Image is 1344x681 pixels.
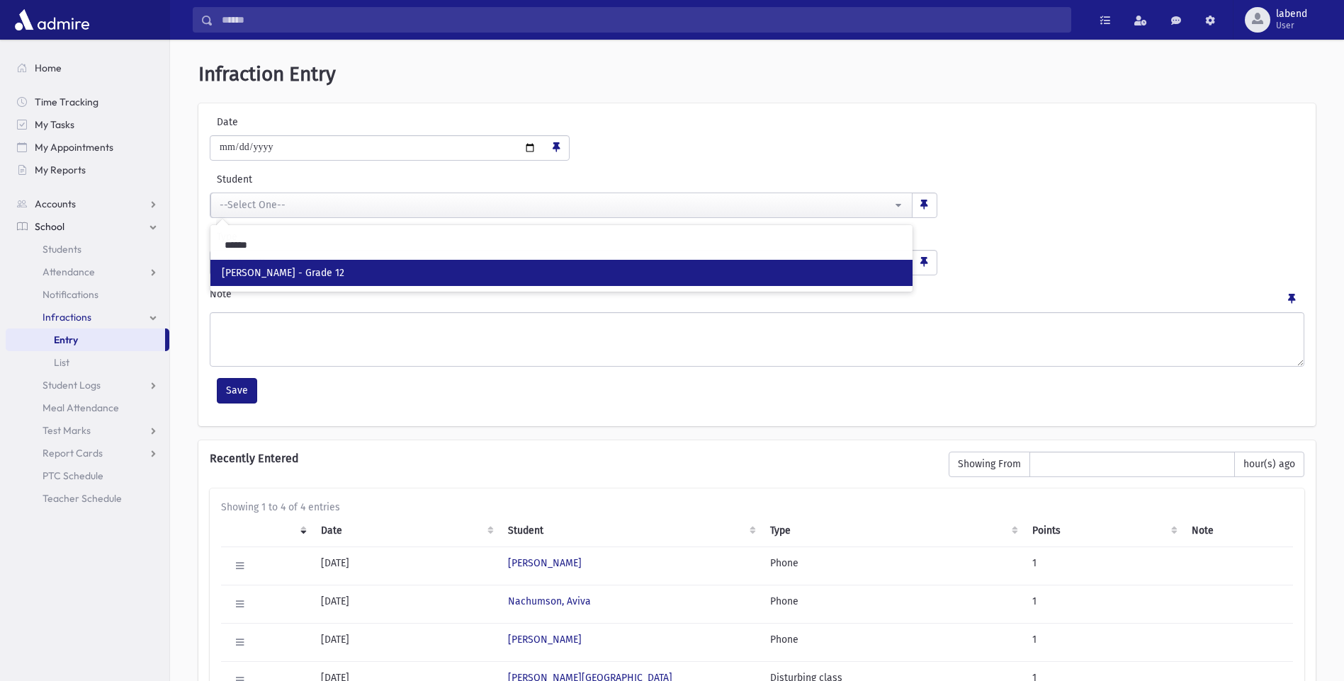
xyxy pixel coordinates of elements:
[6,57,169,79] a: Home
[6,396,169,419] a: Meal Attendance
[43,424,91,437] span: Test Marks
[198,62,336,86] span: Infraction Entry
[6,193,169,215] a: Accounts
[11,6,93,34] img: AdmirePro
[222,266,344,280] span: [PERSON_NAME] - Grade 12
[35,96,98,108] span: Time Tracking
[508,557,582,569] a: [PERSON_NAME]
[6,464,169,487] a: PTC Schedule
[210,115,329,130] label: Date
[6,328,165,351] a: Entry
[213,7,1071,33] input: Search
[43,243,81,256] span: Students
[35,141,113,154] span: My Appointments
[499,515,762,547] th: Student: activate to sort column ascending
[508,595,591,607] a: Nachumson, Aviva
[43,288,98,301] span: Notifications
[210,172,694,187] label: Student
[6,136,169,159] a: My Appointments
[312,585,499,623] td: [DATE]
[949,452,1030,477] span: Showing From
[6,306,169,328] a: Infractions
[210,287,232,307] label: Note
[54,333,78,346] span: Entry
[6,113,169,136] a: My Tasks
[43,447,103,459] span: Report Cards
[6,159,169,181] a: My Reports
[6,238,169,261] a: Students
[1024,623,1183,661] td: 1
[210,452,934,465] h6: Recently Entered
[6,351,169,374] a: List
[35,164,86,176] span: My Reports
[1024,546,1183,585] td: 1
[1276,20,1307,31] span: User
[210,229,573,244] label: Type
[1024,515,1183,547] th: Points: activate to sort column ascending
[216,234,907,257] input: Search
[6,442,169,464] a: Report Cards
[6,419,169,442] a: Test Marks
[43,265,95,278] span: Attendance
[221,500,1293,515] div: Showing 1 to 4 of 4 entries
[35,118,74,131] span: My Tasks
[1234,452,1304,477] span: hour(s) ago
[220,198,892,212] div: --Select One--
[762,623,1024,661] td: Phone
[508,634,582,646] a: [PERSON_NAME]
[43,469,103,482] span: PTC Schedule
[6,283,169,306] a: Notifications
[1276,8,1307,20] span: labend
[6,261,169,283] a: Attendance
[54,356,69,369] span: List
[1024,585,1183,623] td: 1
[6,215,169,238] a: School
[1183,515,1293,547] th: Note
[35,220,64,233] span: School
[43,492,122,505] span: Teacher Schedule
[762,515,1024,547] th: Type: activate to sort column ascending
[6,374,169,396] a: Student Logs
[762,546,1024,585] td: Phone
[43,401,119,414] span: Meal Attendance
[312,546,499,585] td: [DATE]
[43,379,101,391] span: Student Logs
[6,91,169,113] a: Time Tracking
[312,623,499,661] td: [DATE]
[312,515,499,547] th: Date: activate to sort column ascending
[35,198,76,210] span: Accounts
[43,311,91,324] span: Infractions
[762,585,1024,623] td: Phone
[35,62,62,74] span: Home
[6,487,169,510] a: Teacher Schedule
[217,378,257,404] button: Save
[210,193,913,218] button: --Select One--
